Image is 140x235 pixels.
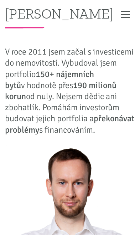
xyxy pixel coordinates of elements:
[5,46,135,136] p: V roce 2011 jsem začal s investicemi do nemovitostí. Vybudoval jsem portfolio v hodnotě přes od n...
[116,8,135,21] button: Zobrazit menu
[5,80,116,102] strong: 190 milionů korun
[5,6,113,20] a: [PERSON_NAME]
[5,113,134,135] strong: překonávat problémy
[5,69,94,91] strong: 150+ nájemních bytů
